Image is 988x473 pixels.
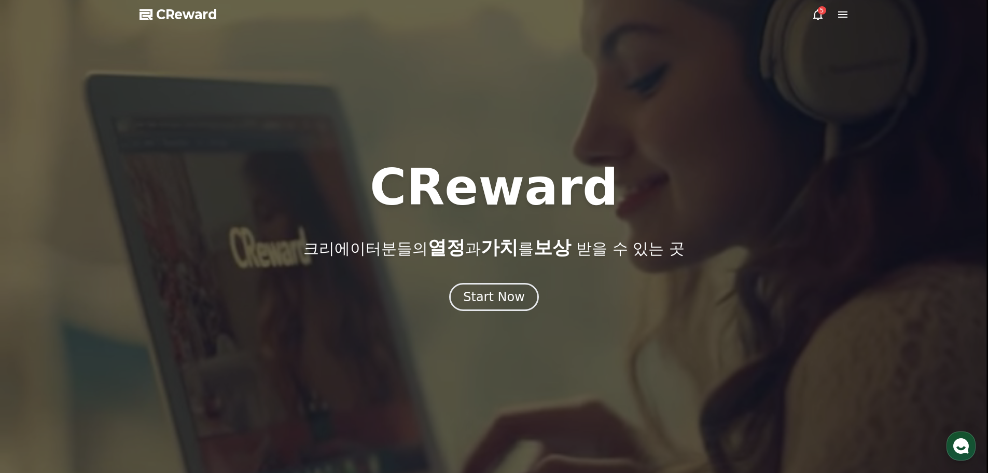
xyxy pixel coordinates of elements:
a: 홈 [3,329,68,355]
div: 5 [818,6,826,15]
span: 대화 [95,345,107,354]
span: 가치 [481,237,518,258]
h1: CReward [370,163,618,212]
a: 설정 [134,329,199,355]
a: 5 [812,8,824,21]
span: 열정 [428,237,465,258]
span: 홈 [33,345,39,353]
span: 설정 [160,345,173,353]
button: Start Now [449,283,539,311]
span: 보상 [534,237,571,258]
span: CReward [156,6,217,23]
p: 크리에이터분들의 과 를 받을 수 있는 곳 [303,237,684,258]
a: CReward [140,6,217,23]
a: 대화 [68,329,134,355]
a: Start Now [449,293,539,303]
div: Start Now [463,289,525,305]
